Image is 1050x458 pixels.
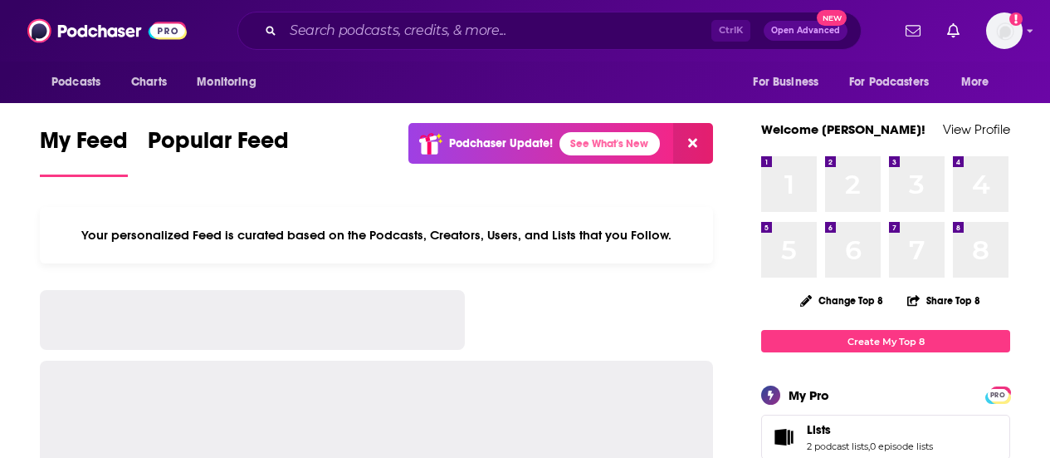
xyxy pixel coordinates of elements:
span: For Podcasters [849,71,929,94]
div: My Pro [789,387,829,403]
span: Charts [131,71,167,94]
div: Search podcasts, credits, & more... [237,12,862,50]
button: open menu [185,66,277,98]
a: View Profile [943,121,1010,137]
span: New [817,10,847,26]
button: open menu [838,66,953,98]
span: Monitoring [197,71,256,94]
a: 0 episode lists [870,441,933,452]
a: Create My Top 8 [761,330,1010,352]
a: My Feed [40,126,128,177]
button: open menu [741,66,839,98]
a: 2 podcast lists [807,441,868,452]
button: Show profile menu [986,12,1023,49]
img: Podchaser - Follow, Share and Rate Podcasts [27,15,187,47]
a: Charts [120,66,177,98]
img: User Profile [986,12,1023,49]
a: PRO [988,388,1008,401]
div: Your personalized Feed is curated based on the Podcasts, Creators, Users, and Lists that you Follow. [40,207,713,263]
span: Open Advanced [771,27,840,35]
svg: Add a profile image [1009,12,1023,26]
a: See What's New [559,132,660,155]
span: Popular Feed [148,126,289,165]
span: My Feed [40,126,128,165]
span: Lists [807,422,831,437]
span: Podcasts [51,71,100,94]
input: Search podcasts, credits, & more... [283,17,711,44]
button: Open AdvancedNew [764,21,847,41]
span: For Business [753,71,818,94]
a: Lists [807,422,933,437]
a: Show notifications dropdown [940,17,966,45]
span: More [961,71,989,94]
span: Ctrl K [711,20,750,42]
span: PRO [988,389,1008,401]
button: open menu [950,66,1010,98]
button: Change Top 8 [790,290,893,311]
a: Popular Feed [148,126,289,177]
span: , [868,441,870,452]
button: Share Top 8 [906,284,981,317]
button: open menu [40,66,122,98]
span: Logged in as WPubPR1 [986,12,1023,49]
p: Podchaser Update! [449,136,553,150]
a: Show notifications dropdown [899,17,927,45]
a: Welcome [PERSON_NAME]! [761,121,925,137]
a: Lists [767,426,800,449]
